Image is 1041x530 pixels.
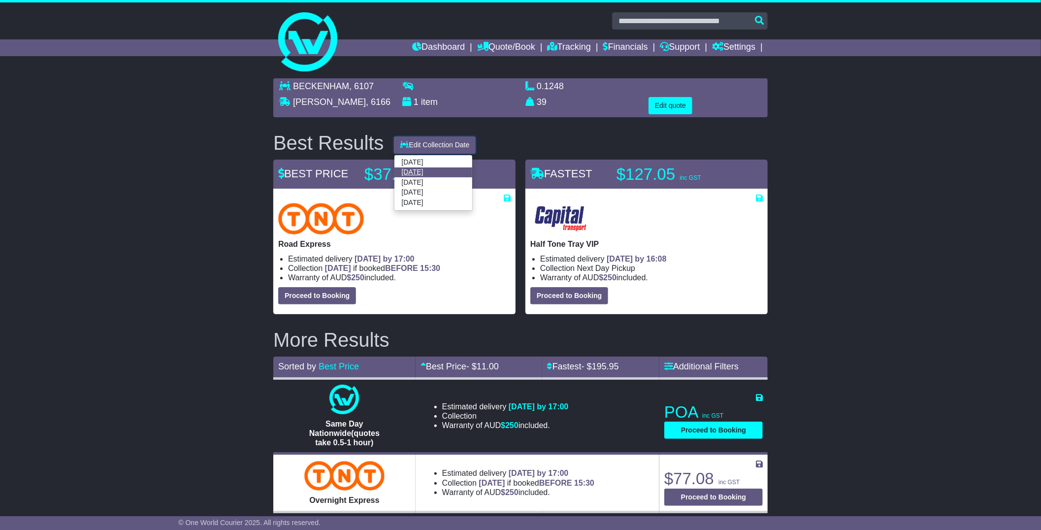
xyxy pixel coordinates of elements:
[420,264,440,272] span: 15:30
[325,264,351,272] span: [DATE]
[664,402,763,422] p: POA
[394,177,472,187] a: [DATE]
[366,97,390,107] span: , 6166
[607,255,667,263] span: [DATE] by 16:08
[577,264,635,272] span: Next Day Pickup
[394,158,472,167] a: [DATE]
[394,167,472,177] a: [DATE]
[530,167,592,180] span: FASTEST
[278,362,316,371] span: Sorted by
[537,97,547,107] span: 39
[288,273,511,282] li: Warranty of AUD included.
[442,402,569,411] li: Estimated delivery
[680,174,701,181] span: inc GST
[479,479,594,487] span: if booked
[273,329,768,351] h2: More Results
[442,468,594,478] li: Estimated delivery
[325,264,440,272] span: if booked
[412,39,465,56] a: Dashboard
[349,81,374,91] span: , 6107
[509,402,569,411] span: [DATE] by 17:00
[712,39,755,56] a: Settings
[479,479,505,487] span: [DATE]
[278,239,511,249] p: Road Express
[718,479,740,486] span: inc GST
[539,479,572,487] span: BEFORE
[505,488,519,497] span: 250
[617,165,740,184] p: $127.05
[385,264,418,272] span: BEFORE
[355,255,415,263] span: [DATE] by 17:00
[574,479,594,487] span: 15:30
[288,264,511,273] li: Collection
[268,132,389,154] div: Best Results
[477,362,499,371] span: 11.00
[603,39,648,56] a: Financials
[548,39,591,56] a: Tracking
[278,203,364,234] img: TNT Domestic: Road Express
[309,420,380,447] span: Same Day Nationwide(quotes take 0.5-1 hour)
[442,411,569,421] li: Collection
[540,273,763,282] li: Warranty of AUD included.
[278,287,356,304] button: Proceed to Booking
[394,188,472,198] a: [DATE]
[530,287,608,304] button: Proceed to Booking
[547,362,619,371] a: Fastest- $195.95
[603,273,617,282] span: 250
[501,421,519,430] span: $
[501,488,519,497] span: $
[293,97,366,107] span: [PERSON_NAME]
[537,81,564,91] span: 0.1248
[466,362,499,371] span: - $
[540,254,763,264] li: Estimated delivery
[421,97,438,107] span: item
[329,385,359,414] img: One World Courier: Same Day Nationwide(quotes take 0.5-1 hour)
[442,421,569,430] li: Warranty of AUD included.
[293,81,349,91] span: BECKENHAM
[664,422,763,439] button: Proceed to Booking
[540,264,763,273] li: Collection
[664,362,739,371] a: Additional Filters
[319,362,359,371] a: Best Price
[278,167,348,180] span: BEST PRICE
[702,412,723,419] span: inc GST
[664,469,763,489] p: $77.08
[347,273,364,282] span: $
[178,519,321,527] span: © One World Courier 2025. All rights reserved.
[649,97,692,114] button: Edit quote
[288,254,511,264] li: Estimated delivery
[394,198,472,207] a: [DATE]
[442,488,594,497] li: Warranty of AUD included.
[364,165,488,184] p: $37.62
[509,469,569,477] span: [DATE] by 17:00
[660,39,700,56] a: Support
[530,203,592,234] img: CapitalTransport: Half Tone Tray VIP
[530,239,763,249] p: Half Tone Tray VIP
[304,461,385,491] img: TNT Domestic: Overnight Express
[477,39,535,56] a: Quote/Book
[582,362,619,371] span: - $
[592,362,619,371] span: 195.95
[309,496,379,504] span: Overnight Express
[505,421,519,430] span: 250
[351,273,364,282] span: 250
[421,362,499,371] a: Best Price- $11.00
[664,489,763,506] button: Proceed to Booking
[442,478,594,488] li: Collection
[599,273,617,282] span: $
[394,136,476,154] button: Edit Collection Date
[414,97,419,107] span: 1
